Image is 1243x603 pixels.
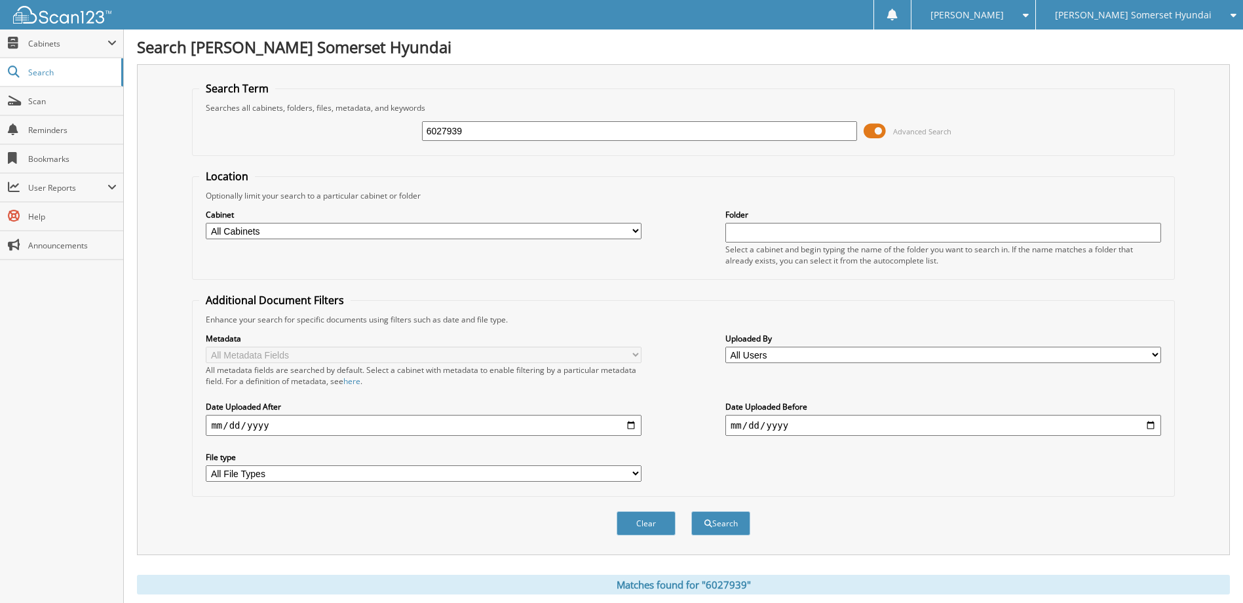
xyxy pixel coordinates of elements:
[725,244,1161,266] div: Select a cabinet and begin typing the name of the folder you want to search in. If the name match...
[725,415,1161,436] input: end
[137,36,1230,58] h1: Search [PERSON_NAME] Somerset Hyundai
[137,575,1230,594] div: Matches found for "6027939"
[199,190,1167,201] div: Optionally limit your search to a particular cabinet or folder
[28,96,117,107] span: Scan
[206,333,641,344] label: Metadata
[893,126,951,136] span: Advanced Search
[199,293,351,307] legend: Additional Document Filters
[206,401,641,412] label: Date Uploaded After
[617,511,676,535] button: Clear
[199,102,1167,113] div: Searches all cabinets, folders, files, metadata, and keywords
[28,67,115,78] span: Search
[343,376,360,387] a: here
[199,314,1167,325] div: Enhance your search for specific documents using filters such as date and file type.
[691,511,750,535] button: Search
[28,211,117,222] span: Help
[206,364,641,387] div: All metadata fields are searched by default. Select a cabinet with metadata to enable filtering b...
[199,81,275,96] legend: Search Term
[206,415,641,436] input: start
[206,209,641,220] label: Cabinet
[725,401,1161,412] label: Date Uploaded Before
[28,182,107,193] span: User Reports
[725,209,1161,220] label: Folder
[930,11,1004,19] span: [PERSON_NAME]
[725,333,1161,344] label: Uploaded By
[1055,11,1212,19] span: [PERSON_NAME] Somerset Hyundai
[28,153,117,165] span: Bookmarks
[13,6,111,24] img: scan123-logo-white.svg
[28,240,117,251] span: Announcements
[206,452,641,463] label: File type
[199,169,255,184] legend: Location
[28,125,117,136] span: Reminders
[28,38,107,49] span: Cabinets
